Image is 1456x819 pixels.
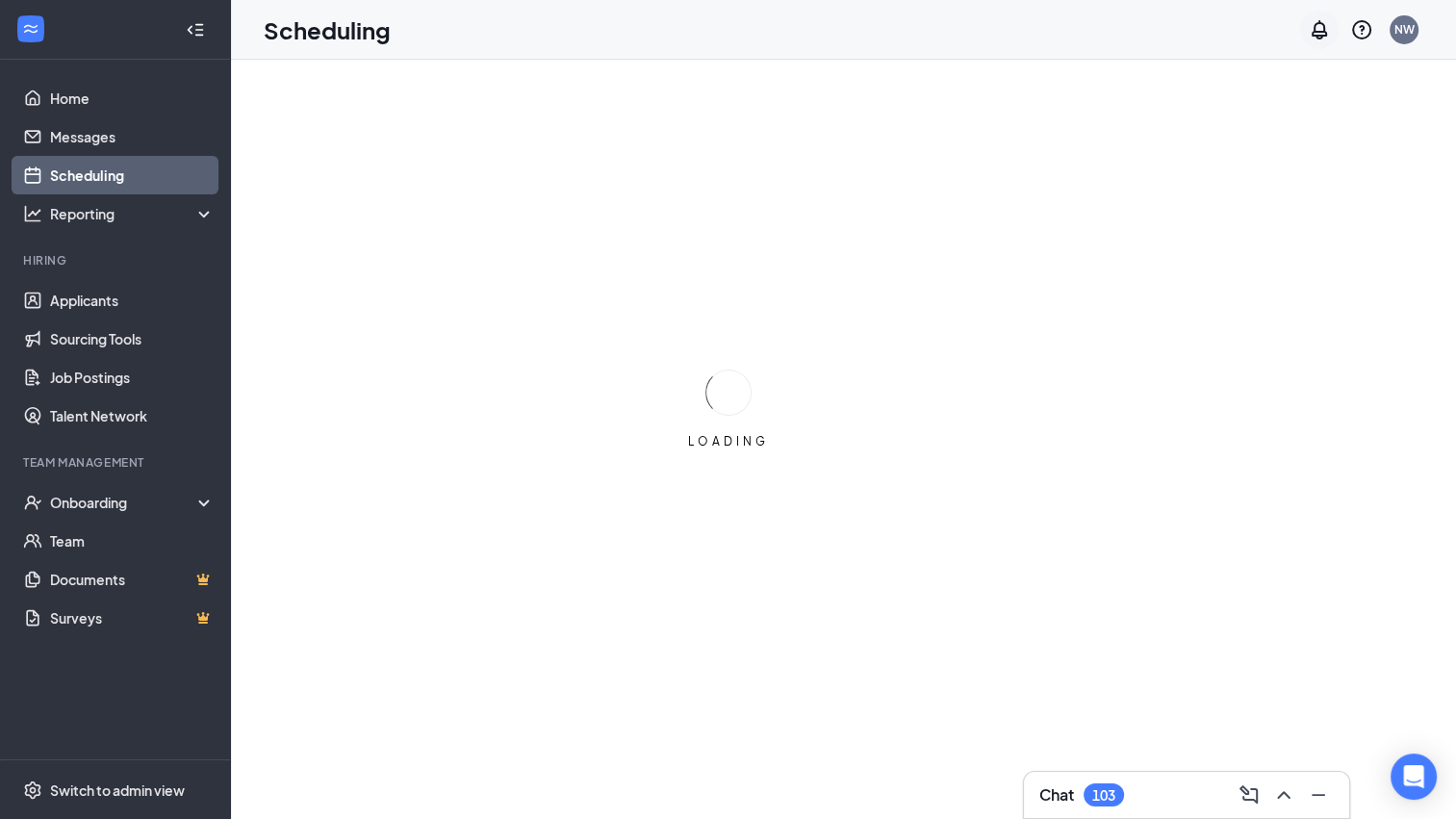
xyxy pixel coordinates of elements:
svg: QuestionInfo [1350,18,1373,41]
svg: Minimize [1307,783,1330,806]
div: 103 [1092,787,1115,804]
div: Hiring [23,252,211,269]
a: Sourcing Tools [50,320,215,358]
a: SurveysCrown [50,599,215,637]
a: Talent Network [50,397,215,435]
svg: Collapse [186,20,205,39]
div: Reporting [50,204,216,223]
div: NW [1394,21,1415,38]
a: Team [50,522,215,560]
a: Applicants [50,281,215,320]
svg: ChevronUp [1272,783,1295,806]
a: Home [50,79,215,117]
h1: Scheduling [264,13,391,46]
svg: UserCheck [23,493,42,512]
div: LOADING [680,433,777,449]
a: DocumentsCrown [50,560,215,599]
svg: WorkstreamLogo [21,19,40,38]
svg: Notifications [1308,18,1331,41]
div: Team Management [23,454,211,471]
a: Scheduling [50,156,215,194]
a: Messages [50,117,215,156]
button: ChevronUp [1268,780,1299,810]
svg: ComposeMessage [1238,783,1261,806]
a: Job Postings [50,358,215,397]
svg: Settings [23,781,42,800]
div: Onboarding [50,493,198,512]
button: Minimize [1303,780,1334,810]
svg: Analysis [23,204,42,223]
h3: Chat [1039,784,1074,806]
button: ComposeMessage [1234,780,1264,810]
div: Open Intercom Messenger [1391,754,1437,800]
div: Switch to admin view [50,781,185,800]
